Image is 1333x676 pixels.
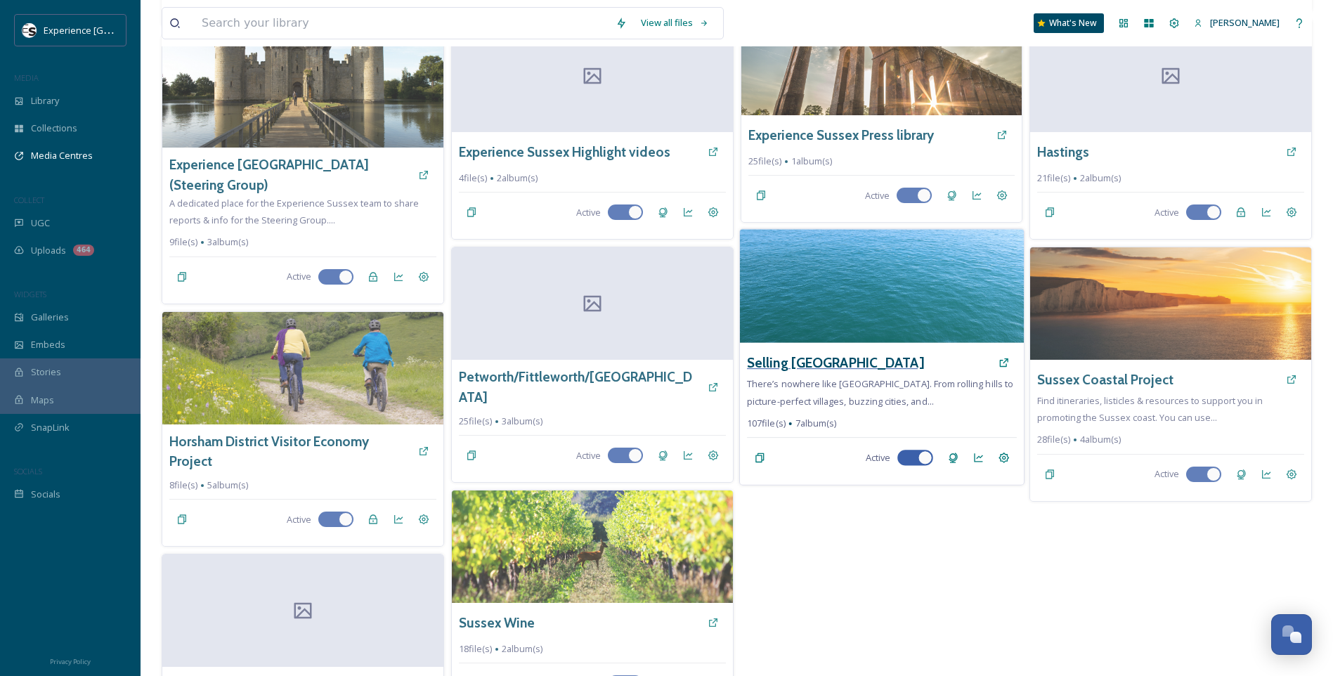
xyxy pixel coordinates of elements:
a: [PERSON_NAME] [1187,9,1287,37]
a: Sussex Coastal Project [1037,370,1173,390]
a: Selling [GEOGRAPHIC_DATA] [747,353,923,373]
span: Uploads [31,244,66,257]
a: Horsham District Visitor Economy Project [169,431,411,472]
span: 2 album(s) [1080,171,1121,185]
span: Media Centres [31,149,93,162]
span: 4 file(s) [459,171,487,185]
span: 8 file(s) [169,479,197,492]
span: MEDIA [14,72,39,83]
a: Experience Sussex Press library [748,125,934,145]
img: s54cc5oh.png [162,312,443,424]
img: snaplink%20header%20%281%29.png [1030,247,1311,360]
span: 25 file(s) [459,415,492,428]
span: Active [865,451,890,464]
span: 3 album(s) [207,235,248,249]
span: 2 album(s) [502,642,542,656]
span: 9 file(s) [169,235,197,249]
span: 2 album(s) [497,171,538,185]
input: Search your library [195,8,609,39]
img: iStock-1782190998.jpg [740,230,1024,344]
a: View all files [634,9,716,37]
span: SnapLink [31,421,70,434]
a: Hastings [1037,142,1089,162]
span: Experience [GEOGRAPHIC_DATA] [44,23,183,37]
img: oh-deer%20tinwood%20nature%20.jpg [452,490,733,603]
span: Active [287,513,311,526]
a: Petworth/Fittleworth/[GEOGRAPHIC_DATA] [459,367,701,408]
a: Privacy Policy [50,652,91,669]
span: Library [31,94,59,108]
div: 464 [73,245,94,256]
a: Sussex Wine [459,613,535,633]
span: Maps [31,394,54,407]
span: Active [576,206,601,219]
span: COLLECT [14,195,44,205]
a: What's New [1034,13,1104,33]
span: 3 album(s) [502,415,542,428]
img: NT%20BOdiam%20castle%20and%20moat%20977513.jpg [162,35,443,148]
span: 5 album(s) [207,479,248,492]
span: 7 album(s) [795,417,836,430]
span: UGC [31,216,50,230]
span: 4 album(s) [1080,433,1121,446]
span: Active [865,189,890,202]
span: A dedicated place for the Experience Sussex team to share reports & info for the Steering Group.... [169,197,419,226]
span: 18 file(s) [459,642,492,656]
span: Collections [31,122,77,135]
span: Active [1155,206,1179,219]
span: Embeds [31,338,65,351]
span: WIDGETS [14,289,46,299]
span: 107 file(s) [747,417,786,430]
span: Socials [31,488,60,501]
span: Active [1155,467,1179,481]
span: Active [287,270,311,283]
span: 28 file(s) [1037,433,1070,446]
a: Experience Sussex Highlight videos [459,142,670,162]
span: Galleries [31,311,69,324]
span: 25 file(s) [748,155,781,168]
span: There’s nowhere like [GEOGRAPHIC_DATA]. From rolling hills to picture-perfect villages, buzzing c... [747,378,1013,408]
img: WSCC%20ES%20Socials%20Icon%20-%20Secondary%20-%20Black.jpg [22,23,37,37]
span: Find itineraries, listicles & resources to support you in promoting the Sussex coast. You can use... [1037,394,1263,424]
span: Privacy Policy [50,657,91,666]
span: [PERSON_NAME] [1210,16,1280,29]
button: Open Chat [1271,614,1312,655]
img: iStock-499586219.jpg [741,3,1022,115]
span: Active [576,449,601,462]
span: SOCIALS [14,466,42,476]
span: 1 album(s) [791,155,832,168]
span: 21 file(s) [1037,171,1070,185]
a: Experience [GEOGRAPHIC_DATA] (Steering Group) [169,155,411,195]
span: Stories [31,365,61,379]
